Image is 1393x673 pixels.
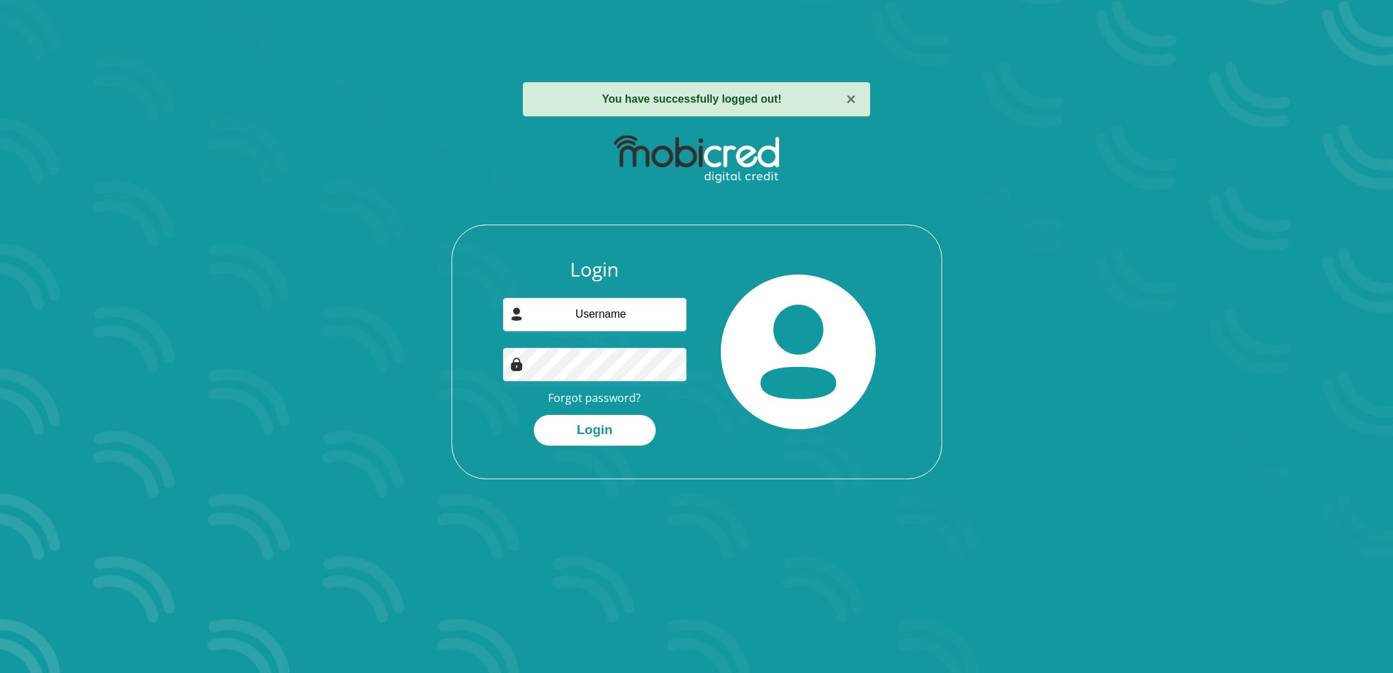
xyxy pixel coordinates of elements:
[602,93,782,105] strong: You have successfully logged out!
[846,91,856,107] button: ×
[510,307,523,321] img: user-icon image
[534,415,656,446] button: Login
[503,298,687,331] input: Username
[503,258,687,281] h3: Login
[510,357,523,371] img: Image
[614,136,779,183] img: mobicred logo
[548,390,641,405] a: Forgot password?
